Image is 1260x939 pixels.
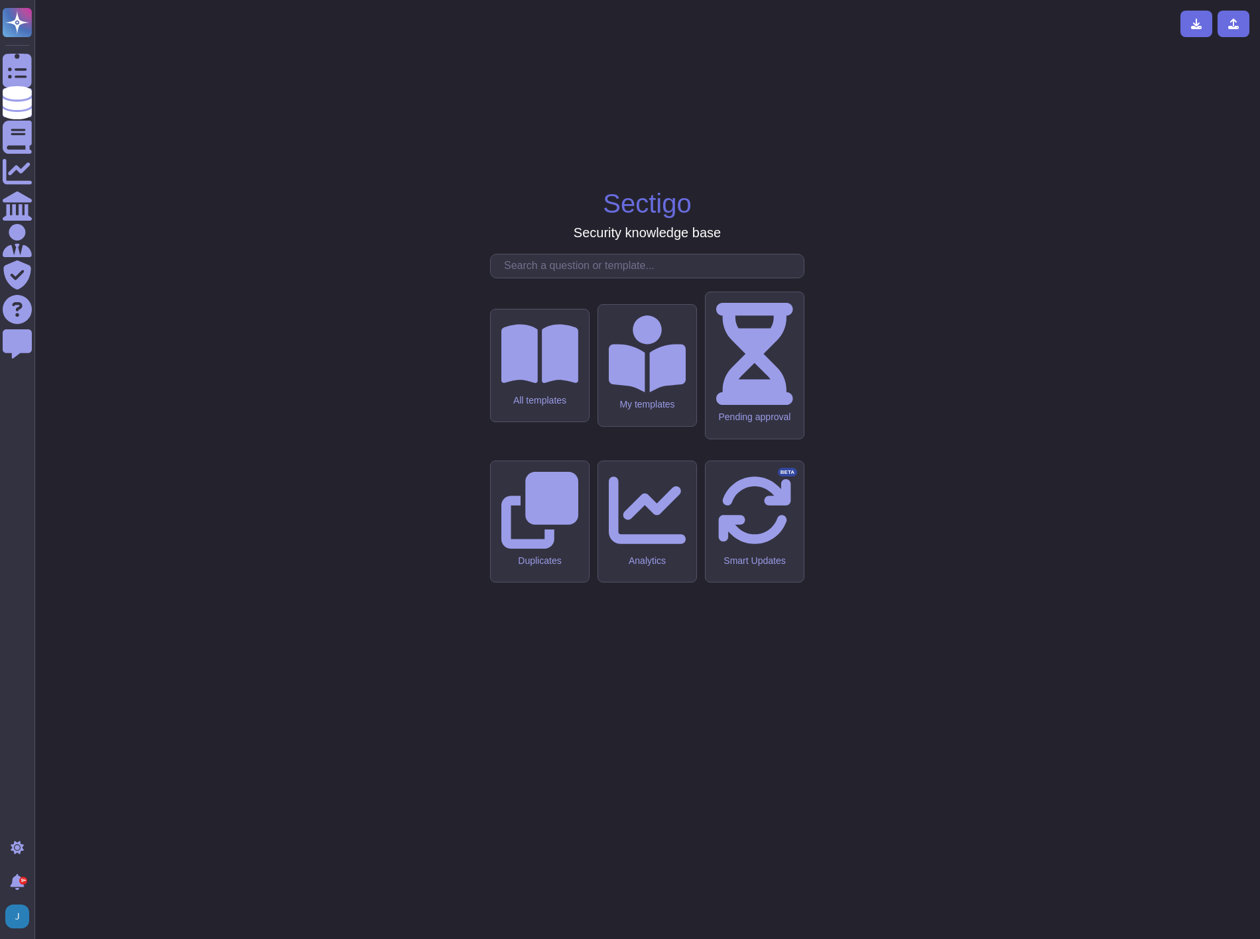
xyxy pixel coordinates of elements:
div: My templates [609,399,686,410]
div: All templates [501,395,578,406]
input: Search a question or template... [497,254,804,278]
div: Smart Updates [716,555,793,567]
h3: Security knowledge base [574,225,721,241]
div: Analytics [609,555,686,567]
div: Duplicates [501,555,578,567]
button: user [3,902,38,931]
div: 9+ [19,877,27,885]
h1: Sectigo [603,188,691,219]
div: Pending approval [716,412,793,423]
img: user [5,905,29,928]
div: BETA [778,468,797,477]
